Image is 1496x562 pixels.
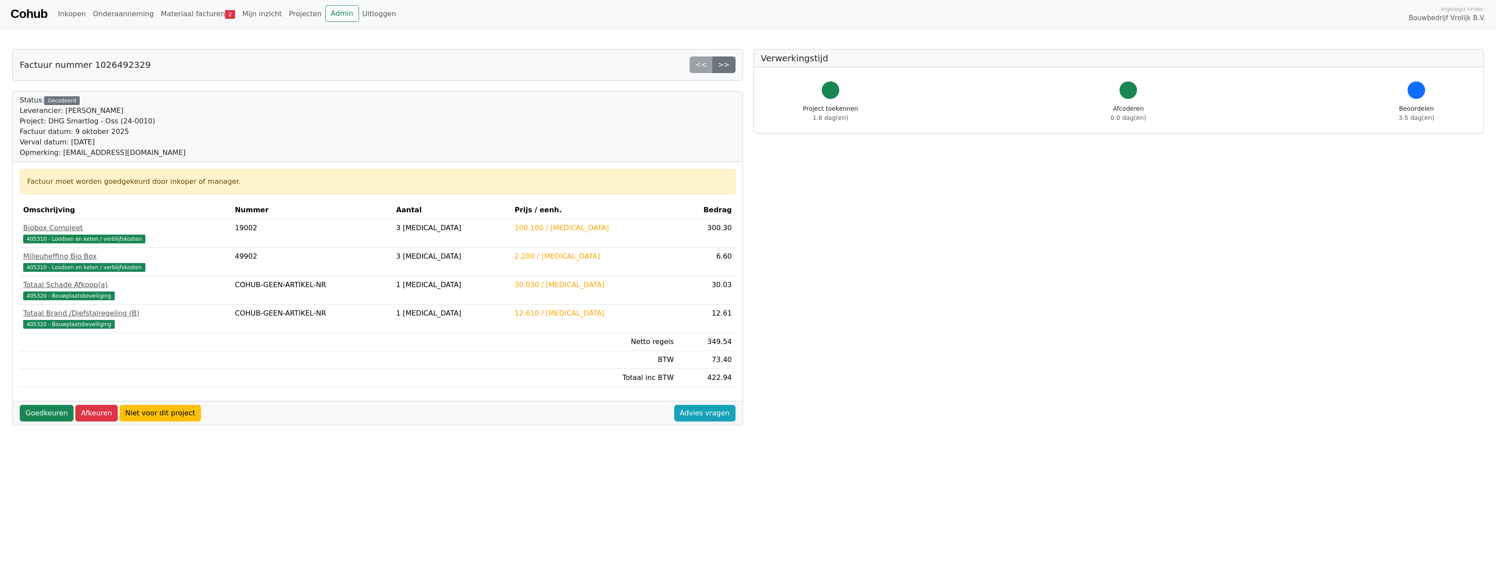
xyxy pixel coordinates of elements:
a: >> [712,56,736,73]
a: Uitloggen [359,5,400,23]
a: Projecten [285,5,325,23]
span: Bouwbedrijf Vrolijk B.V. [1408,13,1485,23]
div: 12.610 / [MEDICAL_DATA] [514,308,674,319]
th: Bedrag [677,201,735,219]
td: 300.30 [677,219,735,248]
th: Aantal [393,201,511,219]
a: Totaal Schade Afkoop(a)405320 - Bouwplaatsbeveiliging [23,280,228,301]
td: Netto regels [511,333,677,351]
a: Onderaanneming [89,5,157,23]
div: Totaal Brand /Diefstalregeling (B) [23,308,228,319]
div: Verval datum: [DATE] [20,137,186,148]
div: Project toekennen [803,104,858,123]
div: 3 [MEDICAL_DATA] [396,251,508,262]
div: Factuur moet worden goedgekeurd door inkoper of manager. [27,176,728,187]
a: Mijn inzicht [239,5,285,23]
span: 405310 - Loodsen en keten / verblijfskosten [23,263,145,272]
h5: Factuur nummer 1026492329 [20,60,151,70]
td: 73.40 [677,351,735,369]
div: Opmerking: [EMAIL_ADDRESS][DOMAIN_NAME] [20,148,186,158]
a: Materiaal facturen2 [157,5,239,23]
td: 19002 [231,219,392,248]
div: 1 [MEDICAL_DATA] [396,280,508,290]
td: COHUB-GEEN-ARTIKEL-NR [231,276,392,305]
div: 30.030 / [MEDICAL_DATA] [514,280,674,290]
th: Nummer [231,201,392,219]
th: Omschrijving [20,201,231,219]
a: Admin [325,5,359,22]
span: 0.0 dag(en) [1111,114,1146,121]
td: 12.61 [677,305,735,333]
td: Totaal inc BTW [511,369,677,387]
td: BTW [511,351,677,369]
td: 30.03 [677,276,735,305]
div: Factuur datum: 9 oktober 2025 [20,126,186,137]
div: Afcoderen [1111,104,1146,123]
td: 49902 [231,248,392,276]
div: 3 [MEDICAL_DATA] [396,223,508,233]
div: 100.100 / [MEDICAL_DATA] [514,223,674,233]
span: 405320 - Bouwplaatsbeveiliging [23,292,115,300]
td: 422.94 [677,369,735,387]
a: Advies vragen [674,405,736,421]
div: Beoordelen [1399,104,1434,123]
a: Milieuheffing Bio Box405310 - Loodsen en keten / verblijfskosten [23,251,228,272]
th: Prijs / eenh. [511,201,677,219]
div: Biobox Compleet [23,223,228,233]
div: 1 [MEDICAL_DATA] [396,308,508,319]
span: 405310 - Loodsen en keten / verblijfskosten [23,235,145,243]
h5: Verwerkingstijd [761,53,1477,63]
span: 2 [225,10,235,19]
a: Cohub [11,4,47,25]
span: 3.5 dag(en) [1399,114,1434,121]
div: Leverancier: [PERSON_NAME] [20,105,186,116]
a: Goedkeuren [20,405,74,421]
a: Totaal Brand /Diefstalregeling (B)405320 - Bouwplaatsbeveiliging [23,308,228,329]
a: Biobox Compleet405310 - Loodsen en keten / verblijfskosten [23,223,228,244]
div: Project: DHG Smartlog - Oss (24-0010) [20,116,186,126]
div: 2.200 / [MEDICAL_DATA] [514,251,674,262]
td: COHUB-GEEN-ARTIKEL-NR [231,305,392,333]
a: Inkopen [54,5,89,23]
span: Ingelogd onder: [1441,5,1485,13]
span: 1.8 dag(en) [813,114,848,121]
div: Milieuheffing Bio Box [23,251,228,262]
td: 6.60 [677,248,735,276]
div: Gecodeerd [44,96,80,105]
div: Totaal Schade Afkoop(a) [23,280,228,290]
td: 349.54 [677,333,735,351]
a: Niet voor dit project [120,405,201,421]
div: Status: [20,95,186,158]
a: Afkeuren [75,405,118,421]
span: 405320 - Bouwplaatsbeveiliging [23,320,115,329]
